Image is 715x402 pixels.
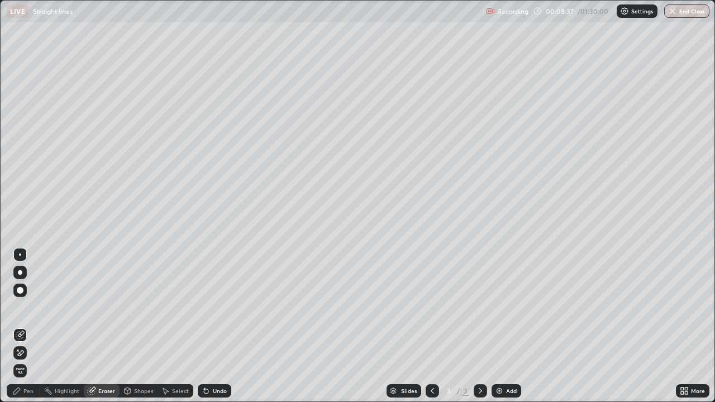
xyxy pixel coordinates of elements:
img: end-class-cross [668,7,677,16]
span: Erase all [14,367,26,374]
div: Add [506,388,517,394]
p: LIVE [10,7,25,16]
p: Straight lines [33,7,73,16]
div: Shapes [134,388,153,394]
div: 3 [463,386,469,396]
div: Highlight [55,388,79,394]
p: Recording [497,7,528,16]
div: / [457,387,460,394]
img: add-slide-button [495,386,504,395]
div: 3 [444,387,455,394]
div: Eraser [98,388,115,394]
div: Undo [213,388,227,394]
img: class-settings-icons [620,7,629,16]
img: recording.375f2c34.svg [486,7,495,16]
div: Slides [401,388,417,394]
button: End Class [664,4,709,18]
p: Settings [631,8,653,14]
div: Select [172,388,189,394]
div: Pen [23,388,34,394]
div: More [691,388,705,394]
